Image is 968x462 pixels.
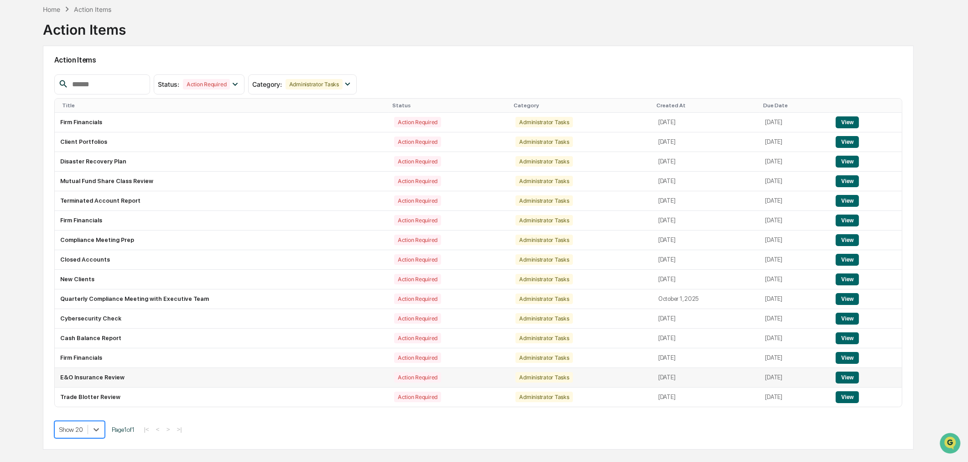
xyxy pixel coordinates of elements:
td: [DATE] [760,191,831,211]
div: Action Required [394,195,441,206]
td: [DATE] [760,388,831,407]
div: Action Required [394,313,441,324]
td: [DATE] [760,211,831,231]
a: View [836,256,859,263]
img: 1746055101610-c473b297-6a78-478c-a979-82029cc54cd1 [9,128,26,145]
button: View [836,195,859,207]
div: Administrator Tasks [286,79,343,89]
button: View [836,372,859,383]
a: View [836,119,859,126]
td: [DATE] [653,270,760,289]
div: Start new chat [31,128,150,137]
button: View [836,136,859,148]
td: Client Portfolios [55,132,389,152]
td: Disaster Recovery Plan [55,152,389,172]
div: Administrator Tasks [515,372,572,383]
td: Mutual Fund Share Class Review [55,172,389,191]
button: > [164,425,173,433]
td: [DATE] [760,368,831,388]
td: [DATE] [760,113,831,132]
div: Action Required [183,79,230,89]
td: [DATE] [760,250,831,270]
span: Preclearance [18,173,59,183]
div: Administrator Tasks [515,235,572,245]
td: [DATE] [653,250,760,270]
button: >| [174,425,185,433]
div: Action Required [394,215,441,226]
td: [DATE] [760,289,831,309]
td: Quarterly Compliance Meeting with Executive Team [55,289,389,309]
td: [DATE] [760,309,831,329]
div: Administrator Tasks [515,195,572,206]
h2: Action Items [54,56,903,64]
button: View [836,254,859,266]
div: Administrator Tasks [515,333,572,343]
a: View [836,197,859,204]
button: View [836,391,859,403]
td: [DATE] [653,172,760,191]
span: Attestations [75,173,113,183]
td: Closed Accounts [55,250,389,270]
div: Administrator Tasks [515,274,572,284]
button: Start new chat [155,131,166,142]
button: View [836,293,859,305]
div: Title [62,102,385,109]
a: View [836,335,859,341]
div: Administrator Tasks [515,352,572,363]
div: Status [392,102,507,109]
td: [DATE] [653,132,760,152]
td: [DATE] [760,270,831,289]
td: October 1, 2025 [653,289,760,309]
div: 🔎 [9,192,16,199]
div: Created At [656,102,756,109]
a: View [836,394,859,400]
div: Home [43,5,60,13]
td: [DATE] [653,231,760,250]
td: Trade Blotter Review [55,388,389,407]
button: View [836,352,859,364]
a: Powered byPylon [64,213,110,220]
div: Action Required [394,274,441,284]
td: E&O Insurance Review [55,368,389,388]
button: View [836,215,859,226]
div: Action Required [394,392,441,402]
td: [DATE] [653,329,760,348]
td: [DATE] [653,191,760,211]
a: 🔎Data Lookup [5,187,61,204]
img: Greenboard [9,50,27,68]
button: View [836,175,859,187]
button: View [836,156,859,168]
a: View [836,236,859,243]
span: Status : [158,80,179,88]
div: Administrator Tasks [515,392,572,402]
span: Pylon [91,213,110,220]
td: New Clients [55,270,389,289]
a: View [836,158,859,165]
div: Action Items [43,14,126,38]
a: View [836,217,859,224]
div: Administrator Tasks [515,254,572,265]
iframe: Open customer support [939,432,963,457]
a: View [836,354,859,361]
td: [DATE] [760,231,831,250]
td: [DATE] [760,152,831,172]
td: Firm Financials [55,348,389,368]
td: [DATE] [760,132,831,152]
td: Compliance Meeting Prep [55,231,389,250]
div: Action Required [394,294,441,304]
div: Category [514,102,649,109]
div: Action Required [394,372,441,383]
span: Data Lookup [18,191,57,200]
button: View [836,332,859,344]
td: [DATE] [760,329,831,348]
a: View [836,295,859,302]
a: View [836,138,859,145]
div: Action Required [394,156,441,167]
div: Action Required [394,176,441,186]
span: Page 1 of 1 [112,426,135,433]
div: Due Date [764,102,827,109]
td: [DATE] [760,348,831,368]
td: [DATE] [653,388,760,407]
